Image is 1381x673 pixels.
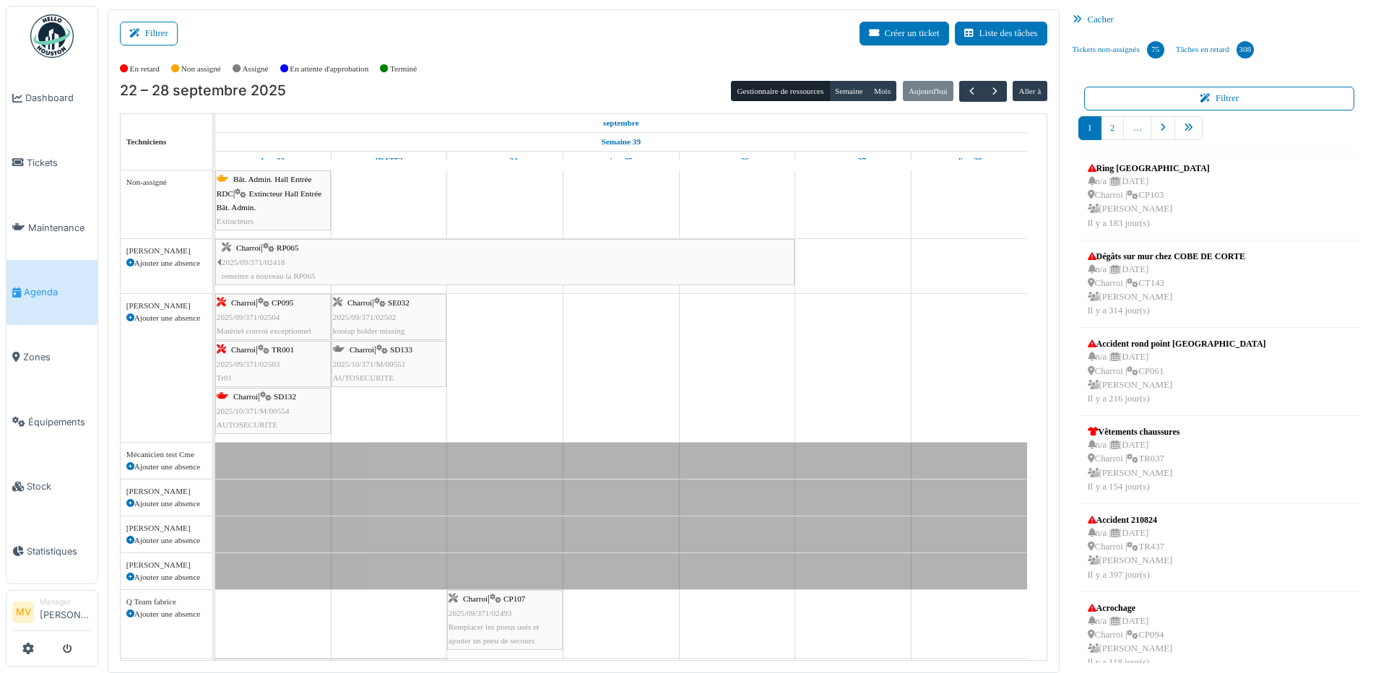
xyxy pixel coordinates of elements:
[1088,175,1210,230] div: n/a | [DATE] Charroi | CP103 [PERSON_NAME] Il y a 183 jour(s)
[217,373,232,382] span: Tr01
[217,407,290,415] span: 2025/10/371/M/00554
[27,156,92,170] span: Tickets
[1013,81,1047,101] button: Aller à
[126,485,207,498] div: [PERSON_NAME]
[606,152,636,170] a: 25 septembre 2025
[489,152,521,170] a: 24 septembre 2025
[1084,87,1355,110] button: Filtrer
[222,241,793,283] div: |
[126,176,207,188] div: Non-assigné
[217,326,311,335] span: Matériel convoi exceptionnel
[1123,116,1151,140] a: …
[126,137,167,146] span: Techniciens
[258,152,288,170] a: 22 septembre 2025
[1088,337,1266,350] div: Accident rond point [GEOGRAPHIC_DATA]
[217,175,312,197] span: Bât. Admin. Hall Entrée RDC
[12,602,34,623] li: MV
[333,313,397,321] span: 2025/09/371/02502
[1088,513,1173,526] div: Accident 210824
[1078,116,1361,152] nav: pager
[1084,334,1270,409] a: Accident rond point [GEOGRAPHIC_DATA] n/a |[DATE] Charroi |CP061 [PERSON_NAME]Il y a 216 jour(s)
[333,373,394,382] span: AUTOSECURITE
[222,258,285,266] span: 2025/09/371/02418
[372,152,407,170] a: 23 septembre 2025
[1088,615,1173,670] div: n/a | [DATE] Charroi | CP094 [PERSON_NAME] Il y a 118 jour(s)
[347,298,372,307] span: Charroi
[7,389,98,454] a: Équipements
[1101,116,1124,140] a: 2
[215,518,259,531] span: Vacances
[333,343,445,385] div: |
[277,243,298,252] span: RP065
[126,559,207,571] div: [PERSON_NAME]
[272,345,294,354] span: TR001
[599,114,643,132] a: 22 septembre 2025
[215,445,259,457] span: Vacances
[217,296,329,338] div: |
[126,245,207,257] div: [PERSON_NAME]
[27,544,92,558] span: Statistiques
[126,312,207,324] div: Ajouter une absence
[30,14,74,58] img: Badge_color-CXgf-gQk.svg
[1088,425,1180,438] div: Vêtements chaussures
[350,345,374,354] span: Charroi
[28,221,92,235] span: Maintenance
[215,555,259,568] span: Vacances
[7,519,98,584] a: Statistiques
[120,82,286,100] h2: 22 – 28 septembre 2025
[953,152,985,170] a: 28 septembre 2025
[1084,510,1177,586] a: Accident 210824 n/a |[DATE] Charroi |TR437 [PERSON_NAME]Il y a 397 jour(s)
[390,345,412,354] span: SD133
[1170,30,1260,69] a: Tâches en retard
[126,608,207,620] div: Ajouter une absence
[1237,41,1254,58] div: 308
[983,81,1007,102] button: Suivant
[449,622,540,645] span: Remplacer les pneus usés et ajouter un pneu de secours
[1078,116,1101,140] a: 1
[27,479,92,493] span: Stock
[233,392,258,401] span: Charroi
[217,343,329,385] div: |
[1147,41,1164,58] div: 75
[333,326,404,335] span: kooiap holder missing
[1088,526,1173,582] div: n/a | [DATE] Charroi | TR437 [PERSON_NAME] Il y a 397 jour(s)
[236,243,261,252] span: Charroi
[7,260,98,325] a: Agenda
[126,596,207,608] div: Q Team fabrice
[24,285,92,299] span: Agenda
[390,63,417,75] label: Terminé
[731,81,829,101] button: Gestionnaire de ressources
[217,313,280,321] span: 2025/09/371/02504
[7,454,98,519] a: Stock
[217,390,329,432] div: |
[1084,158,1213,234] a: Ring [GEOGRAPHIC_DATA] n/a |[DATE] Charroi |CP103 [PERSON_NAME]Il y a 183 jour(s)
[217,360,280,368] span: 2025/09/371/02503
[126,534,207,547] div: Ajouter une absence
[126,257,207,269] div: Ajouter une absence
[126,522,207,534] div: [PERSON_NAME]
[28,415,92,429] span: Équipements
[836,152,870,170] a: 27 septembre 2025
[1088,263,1245,318] div: n/a | [DATE] Charroi | CT143 [PERSON_NAME] Il y a 314 jour(s)
[955,22,1047,45] button: Liste des tâches
[722,152,753,170] a: 26 septembre 2025
[449,609,512,617] span: 2025/09/371/02493
[1088,438,1180,494] div: n/a | [DATE] Charroi | TR037 [PERSON_NAME] Il y a 154 jour(s)
[1088,602,1173,615] div: Acrochage
[959,81,983,102] button: Précédent
[23,350,92,364] span: Zones
[7,131,98,196] a: Tickets
[860,22,949,45] button: Créer un ticket
[12,596,92,631] a: MV Manager[PERSON_NAME]
[388,298,410,307] span: SE032
[130,63,160,75] label: En retard
[290,63,368,75] label: En attente d'approbation
[463,594,488,603] span: Charroi
[7,195,98,260] a: Maintenance
[126,448,207,461] div: Mécanicien test Cme
[1088,250,1245,263] div: Dégâts sur mur chez COBE DE CORTE
[217,420,277,429] span: AUTOSECURITE
[449,592,561,648] div: |
[217,217,254,225] span: Extincteurs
